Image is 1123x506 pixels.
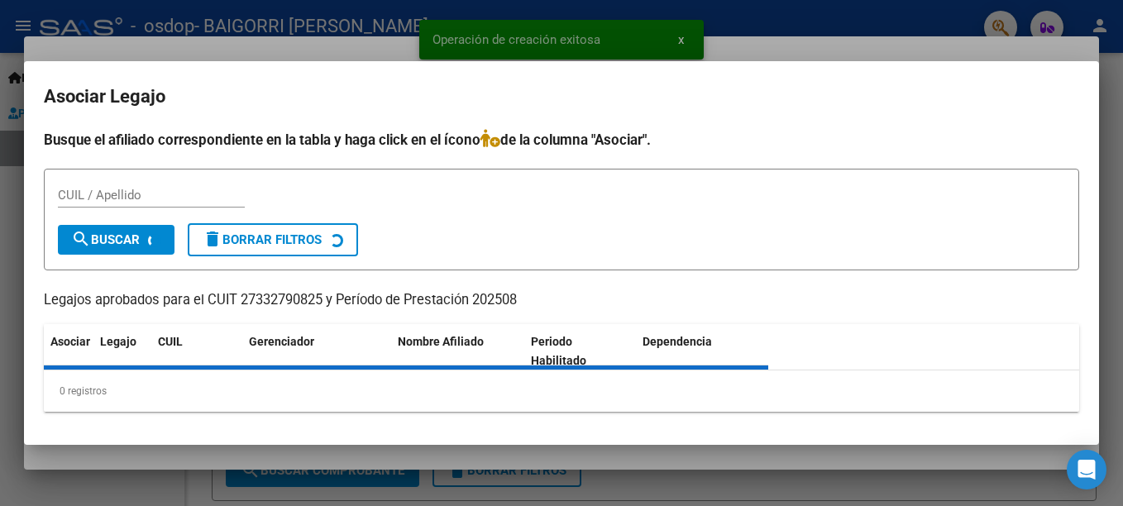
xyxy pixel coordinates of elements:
[391,324,524,379] datatable-header-cell: Nombre Afiliado
[203,229,222,249] mat-icon: delete
[242,324,391,379] datatable-header-cell: Gerenciador
[44,81,1079,112] h2: Asociar Legajo
[50,335,90,348] span: Asociar
[1067,450,1106,489] div: Open Intercom Messenger
[58,225,174,255] button: Buscar
[44,290,1079,311] p: Legajos aprobados para el CUIT 27332790825 y Período de Prestación 202508
[151,324,242,379] datatable-header-cell: CUIL
[71,229,91,249] mat-icon: search
[636,324,769,379] datatable-header-cell: Dependencia
[398,335,484,348] span: Nombre Afiliado
[531,335,586,367] span: Periodo Habilitado
[100,335,136,348] span: Legajo
[188,223,358,256] button: Borrar Filtros
[158,335,183,348] span: CUIL
[203,232,322,247] span: Borrar Filtros
[71,232,140,247] span: Buscar
[524,324,636,379] datatable-header-cell: Periodo Habilitado
[44,129,1079,150] h4: Busque el afiliado correspondiente en la tabla y haga click en el ícono de la columna "Asociar".
[93,324,151,379] datatable-header-cell: Legajo
[249,335,314,348] span: Gerenciador
[643,335,712,348] span: Dependencia
[44,324,93,379] datatable-header-cell: Asociar
[44,370,1079,412] div: 0 registros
